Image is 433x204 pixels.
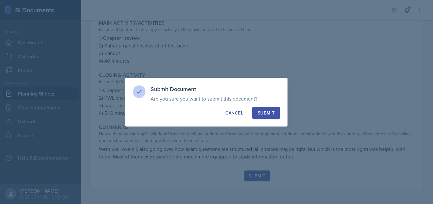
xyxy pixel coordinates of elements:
button: Cancel [220,107,249,119]
button: Submit [252,107,280,119]
div: Cancel [225,110,243,116]
p: Are you sure you want to submit this document? [151,96,280,102]
h3: Submit Document [151,85,280,93]
div: Submit [258,110,275,116]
